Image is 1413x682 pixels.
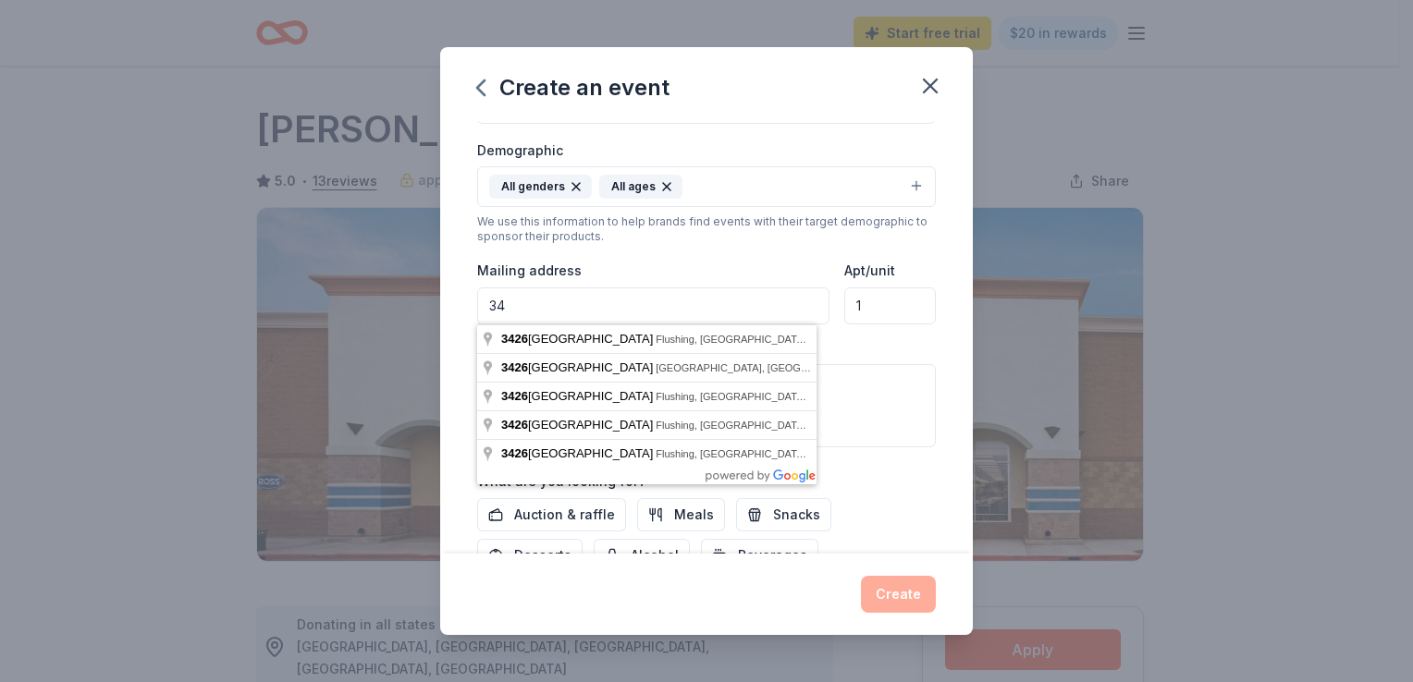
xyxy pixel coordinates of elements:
span: [GEOGRAPHIC_DATA] [501,446,656,460]
button: Meals [637,498,725,531]
span: Flushing, [GEOGRAPHIC_DATA], [GEOGRAPHIC_DATA] [656,334,917,345]
div: Create an event [477,73,670,103]
span: Flushing, [GEOGRAPHIC_DATA], [GEOGRAPHIC_DATA] [656,391,917,402]
span: [GEOGRAPHIC_DATA], [GEOGRAPHIC_DATA], [GEOGRAPHIC_DATA] [656,362,985,373]
label: Demographic [477,141,563,160]
span: 3426 [501,418,528,432]
span: Desserts [514,544,571,566]
span: Flushing, [GEOGRAPHIC_DATA], [GEOGRAPHIC_DATA] [656,420,917,431]
button: Alcohol [594,539,690,572]
input: Enter a US address [477,287,829,324]
span: [GEOGRAPHIC_DATA] [501,360,656,374]
div: All ages [599,175,682,199]
span: Flushing, [GEOGRAPHIC_DATA], [GEOGRAPHIC_DATA] [656,448,917,459]
span: Alcohol [631,544,679,566]
span: Meals [674,504,714,526]
span: 3426 [501,389,528,403]
div: All genders [489,175,592,199]
span: Beverages [738,544,807,566]
label: Apt/unit [844,262,895,280]
button: Desserts [477,539,583,572]
div: We use this information to help brands find events with their target demographic to sponsor their... [477,214,936,244]
input: # [844,287,936,324]
button: Beverages [701,539,818,572]
button: Snacks [736,498,831,531]
span: 3426 [501,446,528,460]
button: All gendersAll ages [477,166,936,207]
span: [GEOGRAPHIC_DATA] [501,389,656,403]
span: [GEOGRAPHIC_DATA] [501,418,656,432]
span: Auction & raffle [514,504,615,526]
label: Mailing address [477,262,582,280]
span: 3426 [501,360,528,374]
span: 3426 [501,332,528,346]
span: [GEOGRAPHIC_DATA] [501,332,656,346]
button: Auction & raffle [477,498,626,531]
span: Snacks [773,504,820,526]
